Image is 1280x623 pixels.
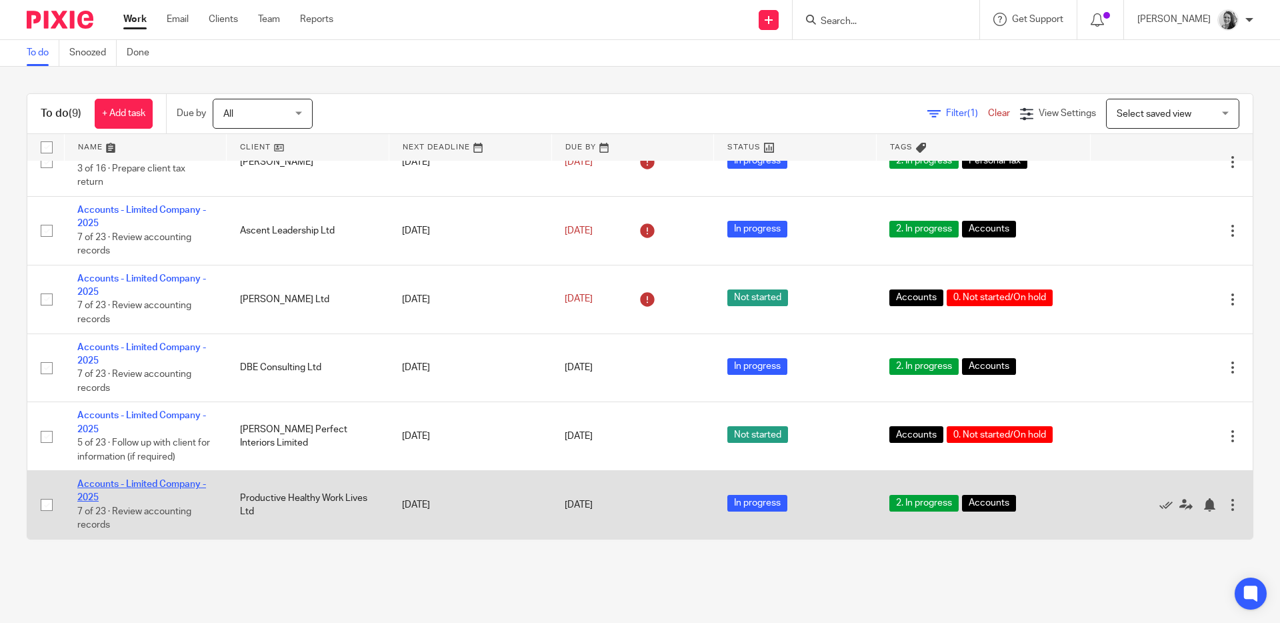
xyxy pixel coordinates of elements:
[77,411,206,434] a: Accounts - Limited Company - 2025
[947,426,1053,443] span: 0. Not started/On hold
[819,16,939,28] input: Search
[727,358,787,375] span: In progress
[223,109,233,119] span: All
[27,11,93,29] img: Pixie
[258,13,280,26] a: Team
[77,164,185,187] span: 3 of 16 · Prepare client tax return
[77,301,191,325] span: 7 of 23 · Review accounting records
[962,358,1016,375] span: Accounts
[889,289,943,306] span: Accounts
[389,197,551,265] td: [DATE]
[41,107,81,121] h1: To do
[77,343,206,366] a: Accounts - Limited Company - 2025
[1137,13,1211,26] p: [PERSON_NAME]
[227,402,389,471] td: [PERSON_NAME] Perfect Interiors Limited
[95,99,153,129] a: + Add task
[77,507,191,530] span: 7 of 23 · Review accounting records
[1117,109,1191,119] span: Select saved view
[77,274,206,297] a: Accounts - Limited Company - 2025
[77,438,210,462] span: 5 of 23 · Follow up with client for information (if required)
[123,13,147,26] a: Work
[389,128,551,197] td: [DATE]
[962,495,1016,512] span: Accounts
[69,108,81,119] span: (9)
[967,109,978,118] span: (1)
[77,480,206,502] a: Accounts - Limited Company - 2025
[1012,15,1063,24] span: Get Support
[177,107,206,120] p: Due by
[565,432,593,441] span: [DATE]
[227,265,389,334] td: [PERSON_NAME] Ltd
[127,40,159,66] a: Done
[69,40,117,66] a: Snoozed
[947,289,1053,306] span: 0. Not started/On hold
[727,495,787,512] span: In progress
[227,334,389,402] td: DBE Consulting Ltd
[1039,109,1096,118] span: View Settings
[946,109,988,118] span: Filter
[77,370,191,394] span: 7 of 23 · Review accounting records
[889,495,959,512] span: 2. In progress
[889,358,959,375] span: 2. In progress
[1217,9,1239,31] img: IMG-0056.JPG
[565,295,593,304] span: [DATE]
[727,289,788,306] span: Not started
[727,221,787,237] span: In progress
[227,471,389,539] td: Productive Healthy Work Lives Ltd
[209,13,238,26] a: Clients
[389,402,551,471] td: [DATE]
[389,334,551,402] td: [DATE]
[889,221,959,237] span: 2. In progress
[890,143,913,151] span: Tags
[1159,498,1179,512] a: Mark as done
[167,13,189,26] a: Email
[889,426,943,443] span: Accounts
[27,40,59,66] a: To do
[77,233,191,256] span: 7 of 23 · Review accounting records
[988,109,1010,118] a: Clear
[389,471,551,539] td: [DATE]
[389,265,551,334] td: [DATE]
[727,426,788,443] span: Not started
[77,205,206,228] a: Accounts - Limited Company - 2025
[962,221,1016,237] span: Accounts
[565,363,593,372] span: [DATE]
[565,500,593,510] span: [DATE]
[227,128,389,197] td: [PERSON_NAME]
[227,197,389,265] td: Ascent Leadership Ltd
[565,226,593,235] span: [DATE]
[565,157,593,167] span: [DATE]
[300,13,333,26] a: Reports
